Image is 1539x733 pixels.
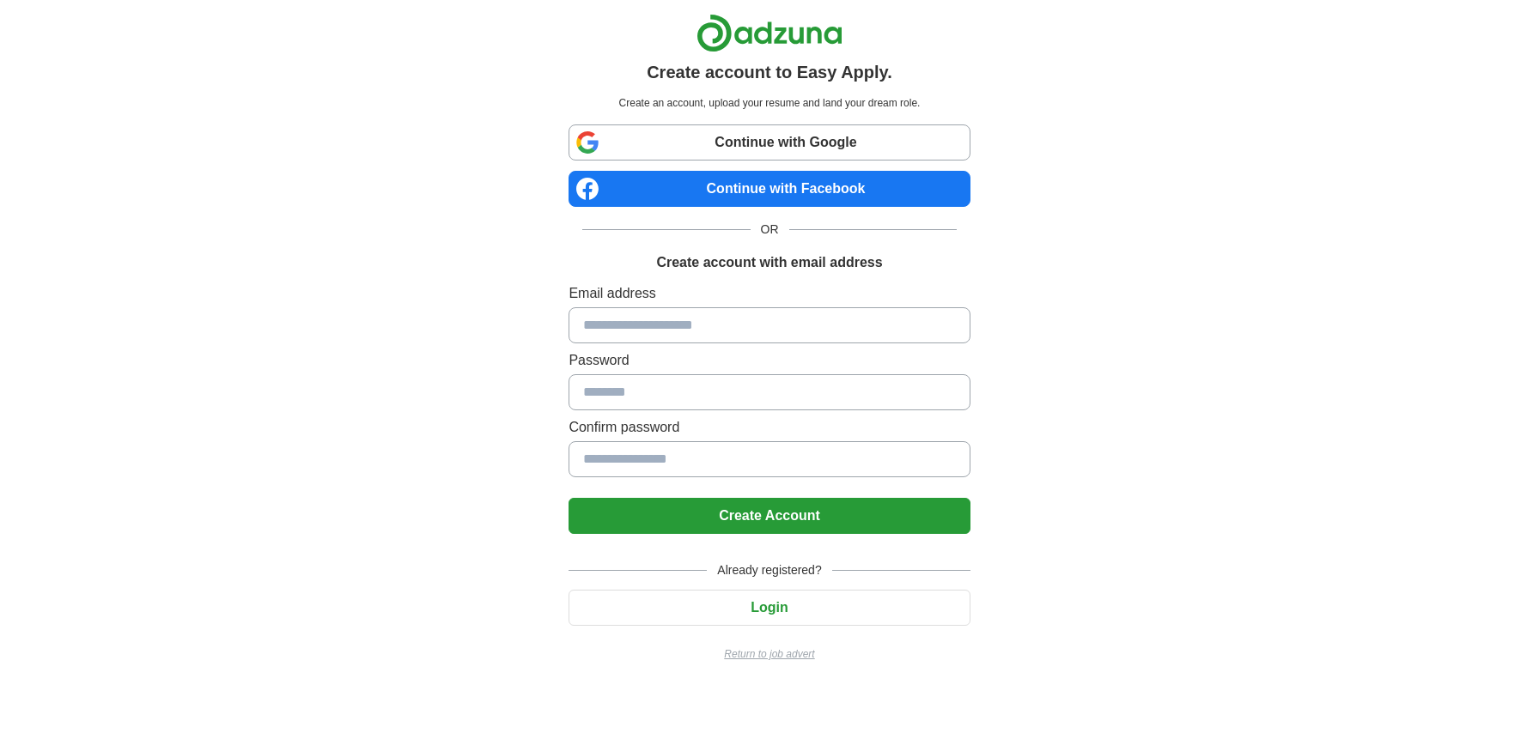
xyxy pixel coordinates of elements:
[572,95,966,111] p: Create an account, upload your resume and land your dream role.
[569,600,970,615] a: Login
[647,59,892,85] h1: Create account to Easy Apply.
[656,252,882,273] h1: Create account with email address
[569,350,970,371] label: Password
[707,561,831,579] span: Already registered?
[697,14,842,52] img: Adzuna logo
[569,498,970,534] button: Create Account
[569,283,970,304] label: Email address
[569,124,970,161] a: Continue with Google
[569,590,970,626] button: Login
[569,171,970,207] a: Continue with Facebook
[569,646,970,662] a: Return to job advert
[751,221,789,239] span: OR
[569,417,970,438] label: Confirm password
